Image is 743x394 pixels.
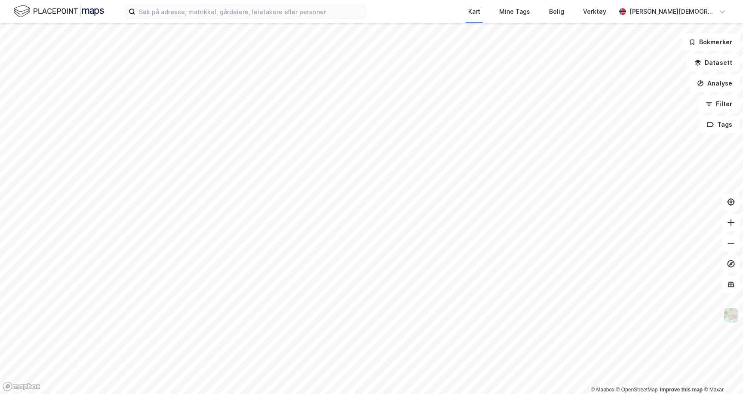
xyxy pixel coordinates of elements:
[629,6,715,17] div: [PERSON_NAME][DEMOGRAPHIC_DATA]
[468,6,480,17] div: Kart
[616,387,658,393] a: OpenStreetMap
[700,353,743,394] iframe: Chat Widget
[698,95,740,113] button: Filter
[690,75,740,92] button: Analyse
[682,34,740,51] button: Bokmerker
[14,4,104,19] img: logo.f888ab2527a4732fd821a326f86c7f29.svg
[687,54,740,71] button: Datasett
[549,6,564,17] div: Bolig
[700,116,740,133] button: Tags
[135,5,365,18] input: Søk på adresse, matrikkel, gårdeiere, leietakere eller personer
[700,353,743,394] div: Kontrollprogram for chat
[723,307,739,324] img: Z
[583,6,606,17] div: Verktøy
[499,6,530,17] div: Mine Tags
[660,387,703,393] a: Improve this map
[591,387,614,393] a: Mapbox
[3,382,40,391] a: Mapbox homepage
